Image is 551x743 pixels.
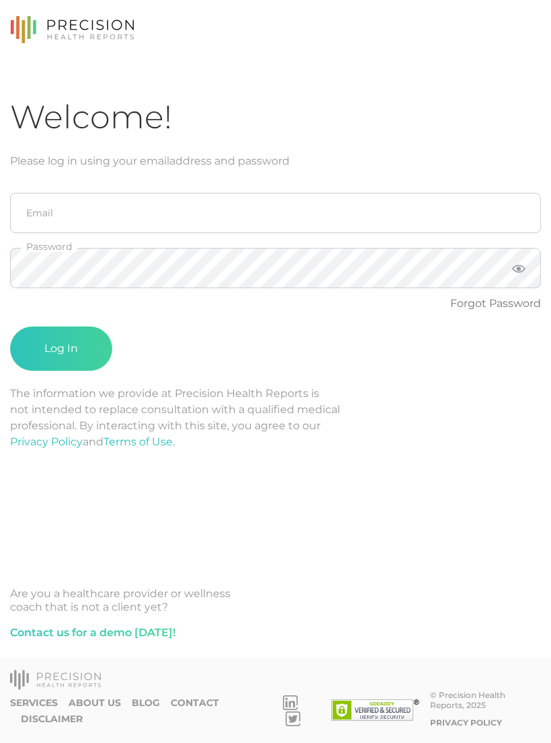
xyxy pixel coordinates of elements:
div: © Precision Health Reports, 2025 [430,690,541,710]
a: Contact us for a demo [DATE]! [10,625,175,641]
a: Disclaimer [21,713,83,725]
a: Terms of Use. [103,435,175,448]
input: Email [10,193,541,233]
a: Blog [132,697,160,709]
p: The information we provide at Precision Health Reports is not intended to replace consultation wi... [10,386,541,450]
a: Contact [171,697,219,709]
img: SSL site seal - click to verify [331,699,419,721]
a: Privacy Policy [430,717,502,728]
a: Services [10,697,58,709]
div: Are you a healthcare provider or wellness coach that is not a client yet? [10,587,541,614]
div: Please log in using your email address and password [10,153,541,169]
a: About Us [69,697,121,709]
button: Log In [10,326,112,371]
a: Privacy Policy [10,435,83,448]
h1: Welcome! [10,97,541,137]
a: Forgot Password [450,297,541,310]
